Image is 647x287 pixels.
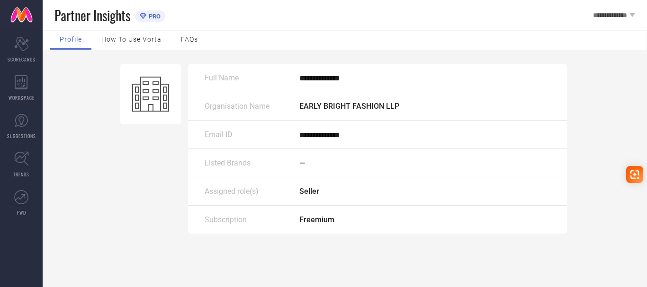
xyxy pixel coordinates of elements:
span: SUGGESTIONS [7,132,36,139]
span: Partner Insights [54,6,130,25]
span: Seller [299,187,319,196]
span: — [299,158,305,167]
span: WORKSPACE [9,94,35,101]
span: Profile [60,35,82,43]
span: How to use Vorta [101,35,162,43]
span: FWD [17,209,26,216]
span: Assigned role(s) [205,187,259,196]
span: PRO [146,13,161,20]
span: Email ID [205,130,233,139]
span: Organisation Name [205,102,270,111]
span: TRENDS [13,171,29,178]
span: Full Name [205,73,239,82]
span: Listed Brands [205,158,251,167]
span: Freemium [299,215,334,224]
span: FAQs [181,35,198,43]
span: SCORECARDS [8,56,36,63]
span: Subscription [205,215,247,224]
span: EARLY BRIGHT FASHION LLP [299,102,399,111]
